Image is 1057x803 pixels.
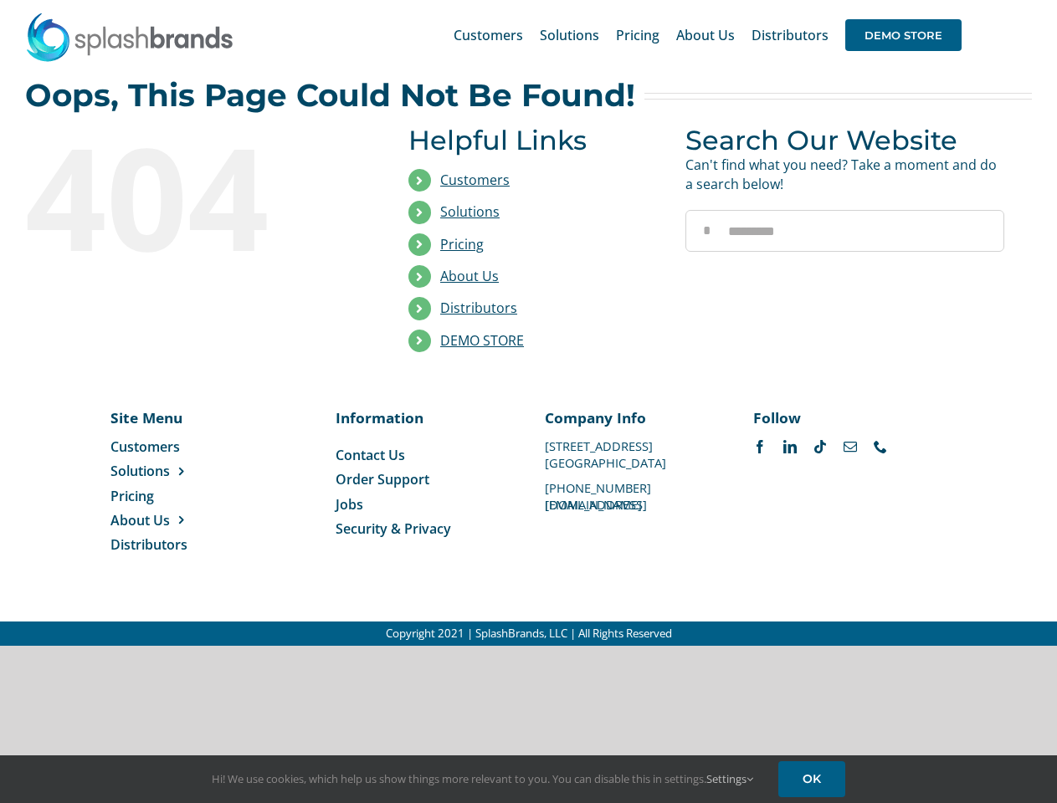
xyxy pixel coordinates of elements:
[676,28,735,42] span: About Us
[874,440,887,453] a: phone
[110,535,187,554] span: Distributors
[440,235,484,253] a: Pricing
[110,511,170,529] span: About Us
[685,125,1004,156] h3: Search Our Website
[454,8,962,62] nav: Main Menu
[845,8,962,62] a: DEMO STORE
[540,28,599,42] span: Solutions
[440,331,524,350] a: DEMO STORE
[454,28,523,42] span: Customers
[778,761,845,797] a: OK
[752,28,829,42] span: Distributors
[440,171,510,189] a: Customers
[110,437,223,456] a: Customers
[110,437,223,555] nav: Menu
[25,12,234,62] img: SplashBrands.com Logo
[212,771,753,786] span: Hi! We use cookies, which help us show things more relevant to you. You can disable this in setti...
[685,156,1004,193] p: Can't find what you need? Take a moment and do a search below!
[685,210,727,252] input: Search
[110,487,223,505] a: Pricing
[336,495,512,514] a: Jobs
[110,487,154,505] span: Pricing
[752,8,829,62] a: Distributors
[110,511,223,529] a: About Us
[408,125,660,156] h3: Helpful Links
[685,210,1004,252] input: Search...
[813,440,827,453] a: tiktok
[440,299,517,317] a: Distributors
[336,470,512,488] a: Order Support
[440,267,499,285] a: About Us
[753,440,767,453] a: facebook
[706,771,753,786] a: Settings
[25,125,344,267] div: 404
[616,28,659,42] span: Pricing
[336,446,512,539] nav: Menu
[336,470,429,488] span: Order Support
[783,440,797,453] a: linkedin
[110,462,170,480] span: Solutions
[545,407,721,427] p: Company Info
[110,407,223,427] p: Site Menu
[336,519,512,538] a: Security & Privacy
[336,519,451,538] span: Security & Privacy
[336,446,405,464] span: Contact Us
[454,8,523,62] a: Customers
[110,437,180,456] span: Customers
[440,202,500,221] a: Solutions
[336,407,512,427] p: Information
[753,407,930,427] p: Follow
[845,19,962,51] span: DEMO STORE
[336,446,512,464] a: Contact Us
[616,8,659,62] a: Pricing
[110,535,223,554] a: Distributors
[110,462,223,480] a: Solutions
[336,495,363,514] span: Jobs
[25,79,635,112] h2: Oops, This Page Could Not Be Found!
[844,440,857,453] a: mail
